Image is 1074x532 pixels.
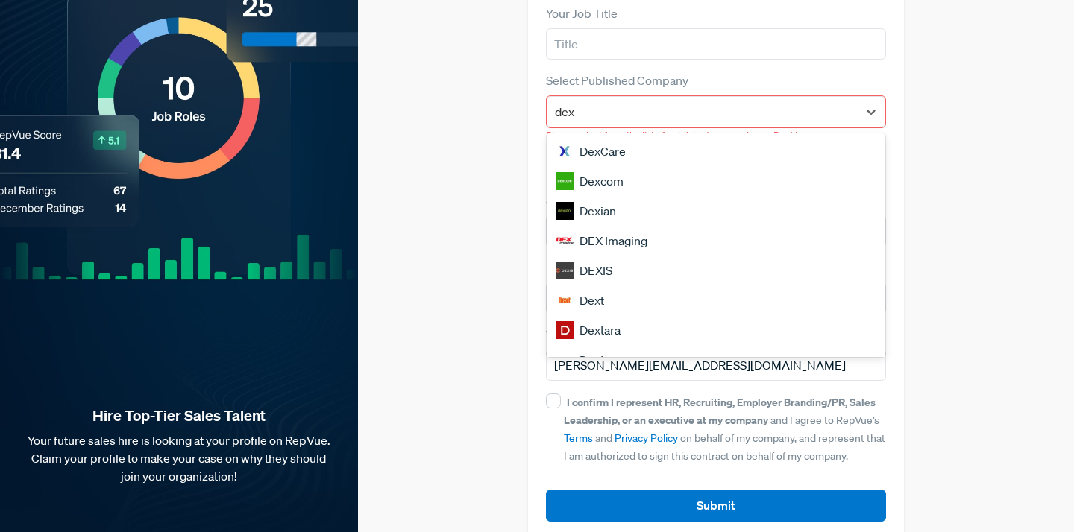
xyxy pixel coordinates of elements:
[546,490,886,522] button: Submit
[546,191,659,209] label: # Of Open Sales Jobs
[546,128,886,142] p: Please select from the list of published companies on RepVue
[547,196,885,226] div: Dexian
[546,349,886,381] input: Email
[546,259,717,276] label: How will I primarily use RepVue?
[615,431,678,445] a: Privacy Policy
[546,4,618,22] label: Your Job Title
[546,72,688,89] label: Select Published Company
[564,395,876,427] strong: I confirm I represent HR, Recruiting, Employer Branding/PR, Sales Leadership, or an executive at ...
[546,326,606,343] label: Work Email
[24,431,334,485] p: Your future sales hire is looking at your profile on RepVue. Claim your profile to make your case...
[556,321,574,339] img: Dextara
[547,345,885,375] div: Dexters
[24,406,334,425] strong: Hire Top-Tier Sales Talent
[547,166,885,196] div: Dexcom
[547,256,885,285] div: DEXIS
[547,226,885,256] div: DEX Imaging
[546,28,886,60] input: Title
[547,315,885,345] div: Dextara
[556,291,574,309] img: Dext
[556,142,574,160] img: DexCare
[564,396,885,463] span: and I agree to RepVue’s and on behalf of my company, and represent that I am authorized to sign t...
[556,172,574,190] img: Dexcom
[564,431,593,445] a: Terms
[556,262,574,279] img: DEXIS
[556,232,574,250] img: DEX Imaging
[547,136,885,166] div: DexCare
[556,351,574,369] img: Dexters
[546,154,886,186] p: Only published company profiles can claim a free account at this time. Please if you are interest...
[556,202,574,220] img: Dexian
[547,285,885,315] div: Dext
